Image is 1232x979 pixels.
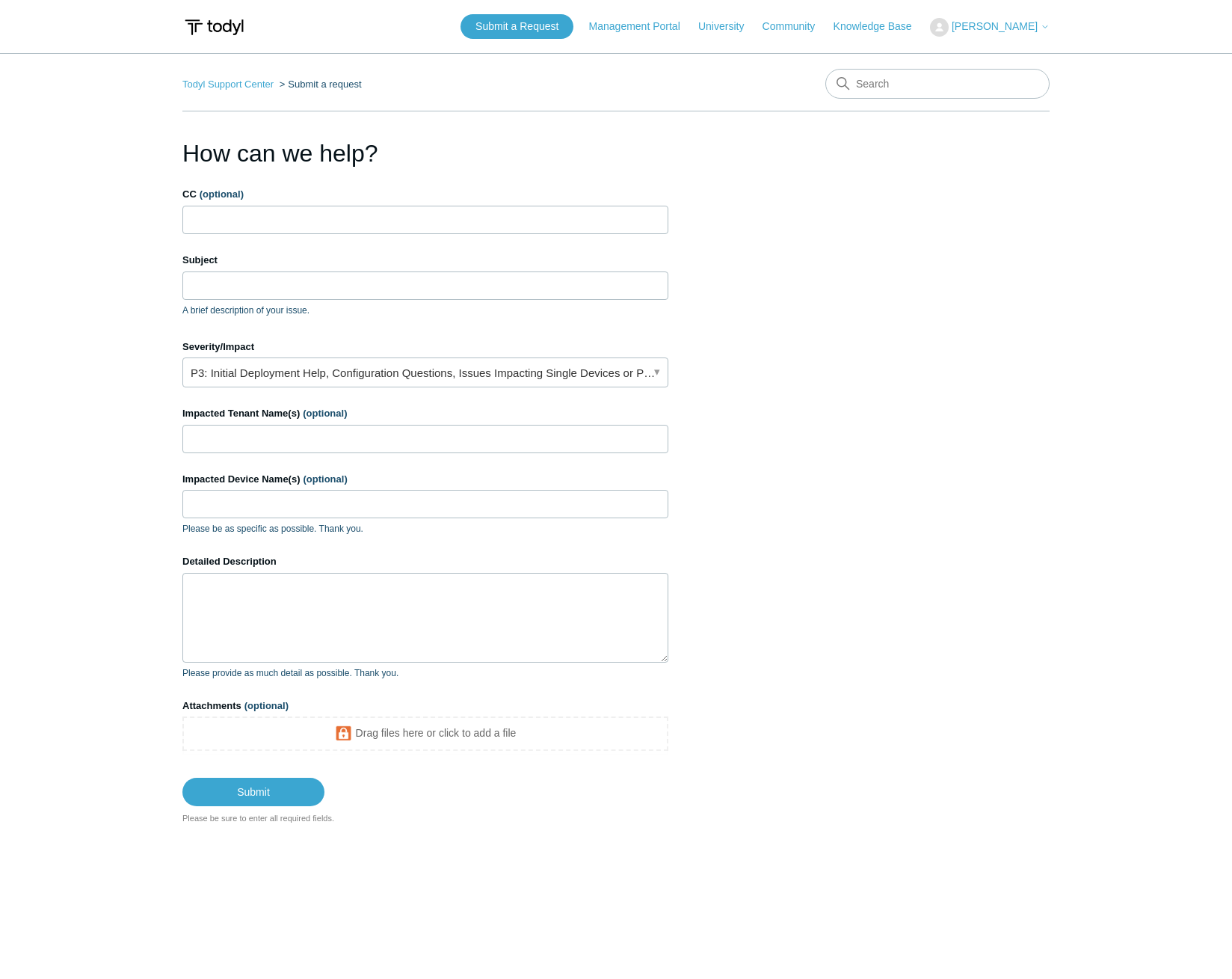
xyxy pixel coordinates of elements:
a: Knowledge Base [834,19,927,34]
label: Impacted Device Name(s) [182,472,668,487]
a: Submit a Request [461,14,573,39]
a: Todyl Support Center [182,79,274,90]
label: Attachments [182,699,668,713]
label: Impacted Tenant Name(s) [182,406,668,421]
input: Submit [182,778,324,806]
button: [PERSON_NAME] [930,18,1050,37]
label: Detailed Description [182,554,668,569]
a: P3: Initial Deployment Help, Configuration Questions, Issues Impacting Single Devices or Past Out... [182,357,668,387]
p: Please be as specific as possible. Thank you. [182,522,668,535]
p: A brief description of your issue. [182,304,668,317]
label: Subject [182,253,668,268]
span: (optional) [244,700,289,711]
div: Please be sure to enter all required fields. [182,812,668,825]
p: Please provide as much detail as possible. Thank you. [182,666,668,680]
a: University [698,19,759,34]
label: CC [182,187,668,202]
label: Severity/Impact [182,340,668,355]
span: (optional) [303,408,347,419]
span: [PERSON_NAME] [952,20,1038,32]
span: (optional) [304,473,348,485]
img: Todyl Support Center Help Center home page [182,13,246,41]
li: Submit a request [277,79,362,90]
a: Management Portal [589,19,695,34]
input: Search [825,69,1050,99]
h1: How can we help? [182,135,668,171]
span: (optional) [200,188,244,200]
li: Todyl Support Center [182,79,277,90]
a: Community [763,19,831,34]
